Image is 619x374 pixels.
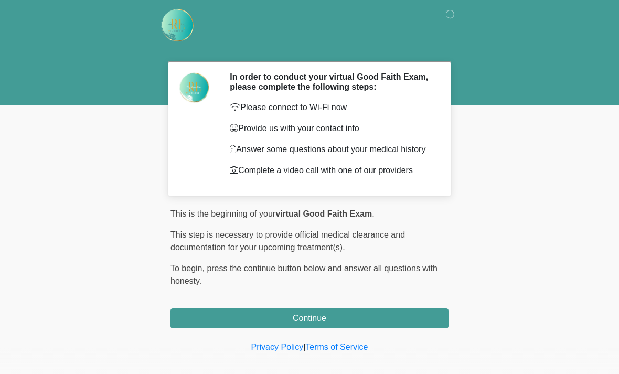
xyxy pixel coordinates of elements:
img: Agent Avatar [178,72,210,103]
p: Provide us with your contact info [230,122,433,135]
strong: virtual Good Faith Exam [275,209,372,218]
span: To begin, [170,264,207,273]
span: This step is necessary to provide official medical clearance and documentation for your upcoming ... [170,230,405,252]
span: This is the beginning of your [170,209,275,218]
img: Rehydrate Aesthetics & Wellness Logo [160,8,195,42]
a: | [303,343,305,351]
a: Privacy Policy [251,343,304,351]
button: Continue [170,308,449,328]
p: Answer some questions about your medical history [230,143,433,156]
span: . [372,209,374,218]
p: Please connect to Wi-Fi now [230,101,433,114]
a: Terms of Service [305,343,368,351]
span: press the continue button below and answer all questions with honesty. [170,264,437,285]
h2: In order to conduct your virtual Good Faith Exam, please complete the following steps: [230,72,433,92]
p: Complete a video call with one of our providers [230,164,433,177]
